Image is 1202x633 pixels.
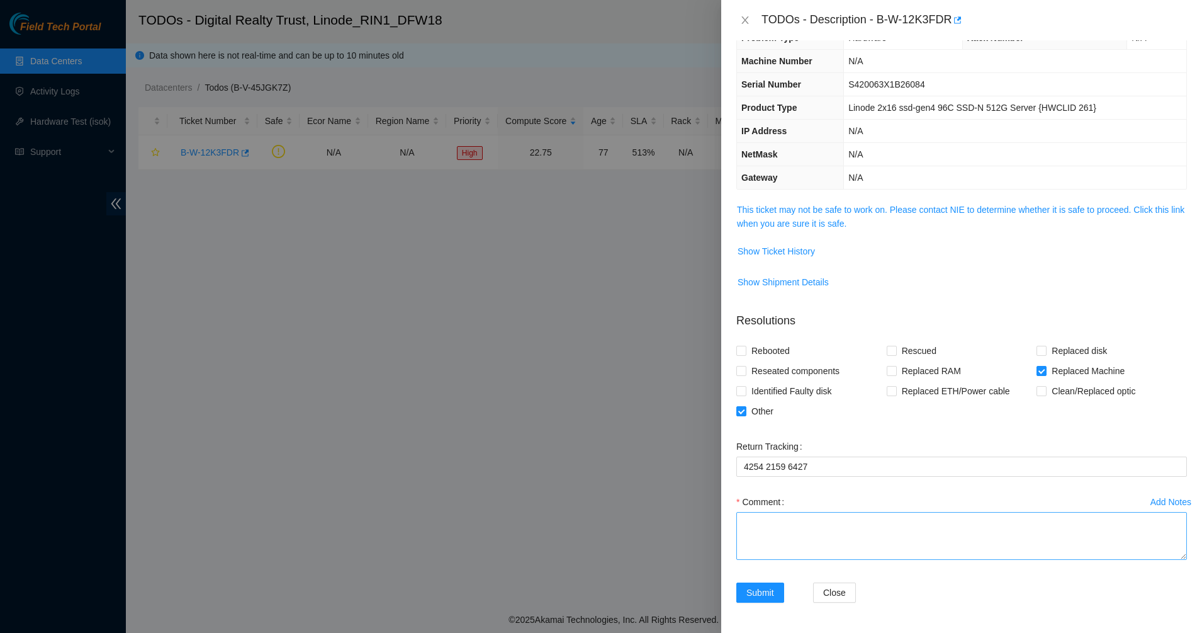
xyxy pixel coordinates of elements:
button: Submit [736,583,784,603]
span: Replaced RAM [897,361,966,381]
textarea: Comment [736,512,1187,560]
span: Show Ticket History [738,244,815,258]
span: Serial Number [741,79,801,89]
button: Close [736,14,754,26]
span: Replaced Machine [1047,361,1130,381]
span: Machine Number [741,56,812,66]
span: N/A [848,126,863,136]
span: close [740,15,750,25]
span: Rebooted [746,341,795,361]
span: N/A [848,173,863,183]
span: Submit [746,586,774,600]
span: Replaced disk [1047,341,1112,361]
label: Comment [736,492,789,512]
span: Reseated components [746,361,845,381]
button: Show Shipment Details [737,272,829,292]
span: Close [823,586,846,600]
span: NetMask [741,149,778,159]
span: Other [746,401,778,421]
span: N/A [848,56,863,66]
span: Clean/Replaced optic [1047,381,1140,401]
input: Return Tracking [736,457,1187,477]
button: Show Ticket History [737,241,816,261]
a: This ticket may not be safe to work on. Please contact NIE to determine whether it is safe to pro... [737,205,1184,229]
span: Linode 2x16 ssd-gen4 96C SSD-N 512G Server {HWCLID 261} [848,103,1096,113]
span: Gateway [741,173,778,183]
span: Rescued [897,341,941,361]
span: Replaced ETH/Power cable [897,381,1015,401]
p: Resolutions [736,302,1187,329]
div: Add Notes [1150,498,1191,506]
span: S420063X1B26084 [848,79,924,89]
button: Add Notes [1150,492,1192,512]
button: Close [813,583,856,603]
span: IP Address [741,126,787,136]
span: Identified Faulty disk [746,381,837,401]
span: N/A [848,149,863,159]
label: Return Tracking [736,436,807,457]
span: Product Type [741,103,797,113]
span: Show Shipment Details [738,275,829,289]
div: TODOs - Description - B-W-12K3FDR [761,10,1187,30]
